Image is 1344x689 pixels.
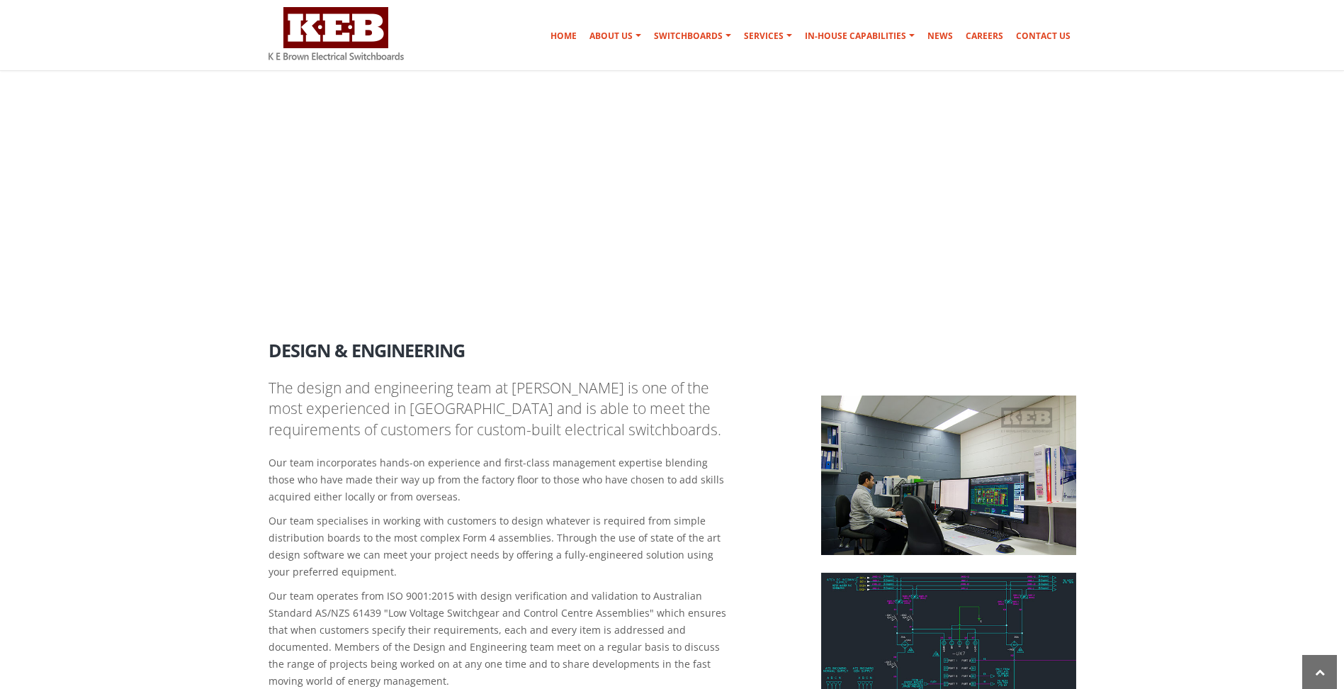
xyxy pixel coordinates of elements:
[269,7,404,60] img: K E Brown Electrical Switchboards
[648,22,737,50] a: Switchboards
[269,239,468,279] h1: In-House Capabilities
[269,330,1076,360] h2: Design & Engineering
[584,22,647,50] a: About Us
[938,250,964,262] a: Home
[738,22,798,50] a: Services
[269,512,731,581] p: Our team specialises in working with customers to design whatever is required from simple distrib...
[545,22,582,50] a: Home
[799,22,920,50] a: In-house Capabilities
[269,454,731,505] p: Our team incorporates hands-on experience and first-class management expertise blending those who...
[922,22,959,50] a: News
[269,378,731,440] p: The design and engineering team at [PERSON_NAME] is one of the most experienced in [GEOGRAPHIC_DA...
[960,22,1009,50] a: Careers
[1010,22,1076,50] a: Contact Us
[966,247,1073,265] li: In-House Capabilities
